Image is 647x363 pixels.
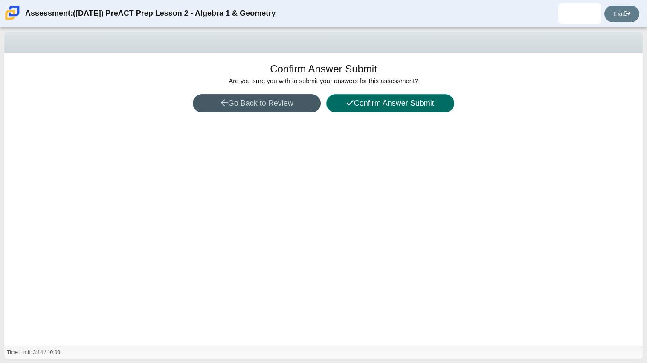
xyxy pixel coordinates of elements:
[270,62,377,76] h1: Confirm Answer Submit
[25,8,73,19] thspan: Assessment:
[229,77,418,84] span: Are you sure you with to submit your answers for this assessment?
[7,349,60,356] div: Time Limit: 3:14 / 10:00
[604,6,639,22] a: Exit
[613,10,624,17] thspan: Exit
[73,8,276,19] thspan: ([DATE]) PreACT Prep Lesson 2 - Algebra 1 & Geometry
[193,94,321,112] button: Go Back to Review
[3,4,21,22] img: Carmen School of Science & Technology
[326,94,454,112] button: Confirm Answer Submit
[3,16,21,23] a: Carmen School of Science & Technology
[573,7,586,20] img: jhoselyn.lozanotor.bEXwnr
